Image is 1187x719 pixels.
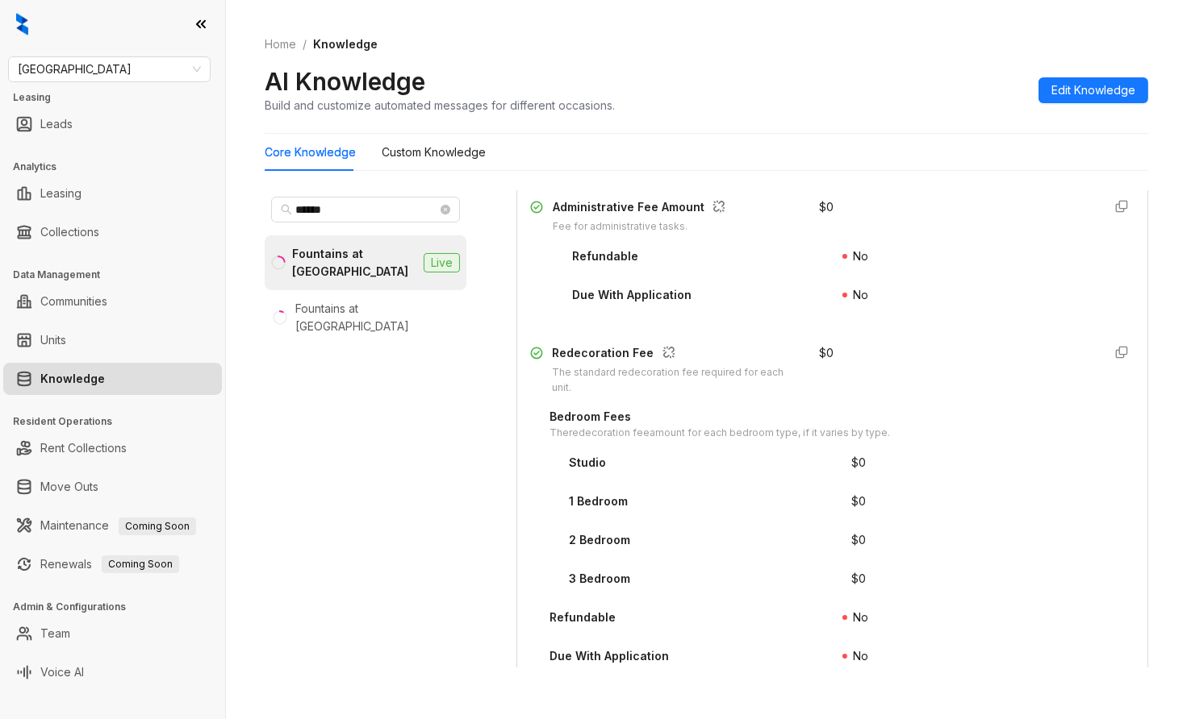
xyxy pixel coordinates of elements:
span: search [281,204,292,215]
a: Home [261,35,299,53]
li: Voice AI [3,656,222,688]
li: / [303,35,307,53]
a: Knowledge [40,363,105,395]
a: Communities [40,285,107,318]
button: Edit Knowledge [1039,77,1148,103]
a: Team [40,617,70,650]
div: Core Knowledge [265,143,356,161]
span: No [854,288,869,301]
div: Administrative Fee Amount [553,198,732,219]
div: $ 0 [852,531,867,549]
li: Rent Collections [3,432,222,464]
a: Move Outs [40,471,98,503]
h3: Admin & Configurations [13,600,225,614]
a: Voice AI [40,656,84,688]
li: Renewals [3,548,222,580]
div: Fee for administrative tasks. [553,219,732,235]
div: $ 0 [852,492,867,510]
a: Leads [40,108,73,140]
div: The redecoration fee amount for each bedroom type, if it varies by type. [550,426,890,441]
div: Redecoration Fee [553,344,800,365]
span: No [854,610,869,624]
div: Fountains at [GEOGRAPHIC_DATA] [292,245,417,281]
div: Studio [569,454,606,472]
a: Leasing [40,177,82,210]
div: $ 0 [819,344,834,362]
div: Fountains at [GEOGRAPHIC_DATA] [295,300,460,335]
a: Rent Collections [40,432,127,464]
div: Refundable [572,247,638,265]
h3: Leasing [13,90,225,105]
span: close-circle [441,205,450,214]
li: Maintenance [3,509,222,542]
span: Edit Knowledge [1051,81,1135,99]
h2: AI Knowledge [265,66,425,97]
div: $ 0 [852,454,867,472]
div: Due With Application [572,286,692,304]
li: Move Outs [3,471,222,503]
li: Leasing [3,177,222,210]
a: Collections [40,216,99,248]
li: Units [3,324,222,356]
span: No [854,649,869,663]
li: Team [3,617,222,650]
span: Knowledge [313,37,378,51]
span: Coming Soon [102,555,179,573]
div: $ 0 [819,198,834,216]
div: Refundable [550,609,616,626]
span: Live [424,253,460,272]
img: logo [16,13,28,35]
li: Communities [3,285,222,318]
div: The standard redecoration fee required for each unit. [553,365,800,396]
span: Fairfield [18,57,201,81]
a: RenewalsComing Soon [40,548,179,580]
div: Custom Knowledge [382,143,486,161]
li: Collections [3,216,222,248]
li: Knowledge [3,363,222,395]
li: Leads [3,108,222,140]
h3: Data Management [13,268,225,282]
div: Bedroom Fees [550,408,890,426]
a: Units [40,324,66,356]
h3: Analytics [13,160,225,174]
div: Build and customize automated messages for different occasions. [265,97,615,114]
span: No [854,249,869,263]
div: Due With Application [550,647,669,665]
div: 1 Bedroom [569,492,628,510]
div: 3 Bedroom [569,570,630,588]
h3: Resident Operations [13,414,225,429]
span: Coming Soon [119,517,196,535]
div: $ 0 [852,570,867,588]
div: 2 Bedroom [569,531,630,549]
